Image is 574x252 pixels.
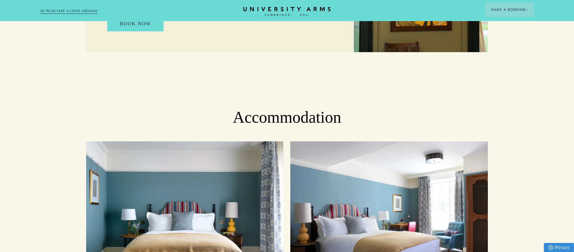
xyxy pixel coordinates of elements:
[243,7,331,16] a: Home
[491,7,528,12] span: Make a Booking
[548,245,553,250] img: Privacy
[544,243,574,252] a: Privacy
[40,8,98,14] a: 3D TOUR:TAKE A LOOK AROUND
[485,2,534,17] button: Make a BookingArrow icon
[107,16,164,32] a: Book Now
[526,9,528,11] img: Arrow icon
